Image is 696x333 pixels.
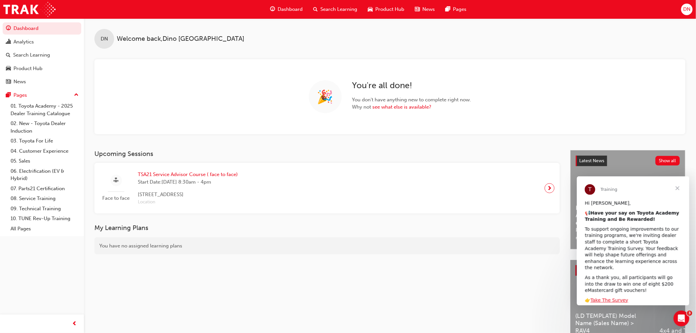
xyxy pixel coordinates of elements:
[94,150,560,158] h3: Upcoming Sessions
[3,21,81,89] button: DashboardAnalyticsSearch LearningProduct HubNews
[363,3,410,16] a: car-iconProduct Hub
[3,2,56,17] img: Trak
[8,214,81,224] a: 10. TUNE Rev-Up Training
[376,6,405,13] span: Product Hub
[576,226,680,241] span: Revolutionise the way you access and manage your learning resources.
[440,3,472,16] a: pages-iconPages
[13,78,26,86] div: News
[101,35,108,43] span: DN
[8,118,81,136] a: 02. New - Toyota Dealer Induction
[6,52,11,58] span: search-icon
[8,146,81,156] a: 04. Customer Experience
[100,168,555,208] a: Face to faceTSA21 Service Advisor Course ( face to face)Start Date:[DATE] 8:30am - 4pm[STREET_ADD...
[138,178,238,186] span: Start Date: [DATE] 8:30am - 4pm
[138,198,238,206] span: Location
[13,51,50,59] div: Search Learning
[72,320,77,328] span: prev-icon
[114,176,119,185] span: sessionType_FACE_TO_FACE-icon
[8,156,81,166] a: 05. Sales
[3,76,81,88] a: News
[410,3,440,16] a: news-iconNews
[13,91,27,99] div: Pages
[570,150,685,249] a: Latest NewsShow allHelp Shape the Future of Toyota Academy Training and Win an eMastercard!Revolu...
[674,311,689,326] iframe: Intercom live chat
[278,6,303,13] span: Dashboard
[683,6,690,13] span: DN
[3,89,81,101] button: Pages
[6,26,11,32] span: guage-icon
[3,22,81,35] a: Dashboard
[138,171,238,178] span: TSA21 Service Advisor Course ( face to face)
[423,6,435,13] span: News
[265,3,308,16] a: guage-iconDashboard
[415,5,420,13] span: news-icon
[8,166,81,184] a: 06. Electrification (EV & Hybrid)
[681,4,693,15] button: DN
[13,38,34,46] div: Analytics
[352,96,471,104] span: You don't have anything new to complete right now.
[313,5,318,13] span: search-icon
[8,101,81,118] a: 01. Toyota Academy - 2025 Dealer Training Catalogue
[8,184,81,194] a: 07. Parts21 Certification
[6,92,11,98] span: pages-icon
[270,5,275,13] span: guage-icon
[8,193,81,204] a: 08. Service Training
[308,3,363,16] a: search-iconSearch Learning
[547,184,552,193] span: next-icon
[446,5,451,13] span: pages-icon
[8,224,81,234] a: All Pages
[352,80,471,91] h2: You're all done!
[74,91,79,99] span: up-icon
[3,63,81,75] a: Product Hub
[3,49,81,61] a: Search Learning
[317,93,334,101] span: 🎉
[94,237,560,255] div: You have no assigned learning plans
[576,265,680,276] a: Product HubShow all
[580,158,605,164] span: Latest News
[8,136,81,146] a: 03. Toyota For Life
[3,36,81,48] a: Analytics
[6,66,11,72] span: car-icon
[100,194,133,202] span: Face to face
[13,65,42,72] div: Product Hub
[373,104,432,110] a: see what else is available?
[453,6,467,13] span: Pages
[8,204,81,214] a: 09. Technical Training
[94,224,560,232] h3: My Learning Plans
[138,191,238,198] span: [STREET_ADDRESS]
[687,311,692,316] span: 3
[352,103,471,111] span: Why not
[117,35,244,43] span: Welcome back , Dino [GEOGRAPHIC_DATA]
[368,5,373,13] span: car-icon
[656,156,680,166] button: Show all
[6,79,11,85] span: news-icon
[576,156,680,166] a: Latest NewsShow all
[6,39,11,45] span: chart-icon
[321,6,358,13] span: Search Learning
[577,176,689,305] iframe: Intercom live chat message
[576,204,680,227] span: Help Shape the Future of Toyota Academy Training and Win an eMastercard!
